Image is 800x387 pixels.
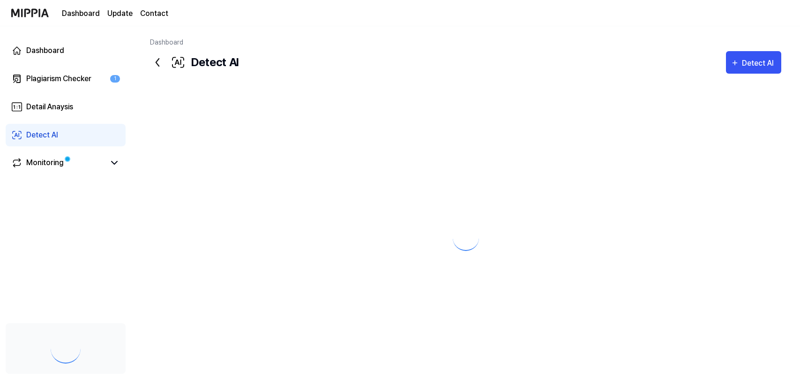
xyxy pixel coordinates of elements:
[150,51,239,74] div: Detect AI
[107,8,133,19] a: Update
[150,38,183,46] a: Dashboard
[11,157,105,168] a: Monitoring
[742,57,777,69] div: Detect AI
[6,68,126,90] a: Plagiarism Checker1
[26,45,64,56] div: Dashboard
[6,39,126,62] a: Dashboard
[6,96,126,118] a: Detail Anaysis
[26,101,73,113] div: Detail Anaysis
[6,124,126,146] a: Detect AI
[140,8,168,19] a: Contact
[62,8,100,19] a: Dashboard
[26,73,91,84] div: Plagiarism Checker
[726,51,781,74] button: Detect AI
[26,157,64,168] div: Monitoring
[26,129,58,141] div: Detect AI
[110,75,120,83] div: 1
